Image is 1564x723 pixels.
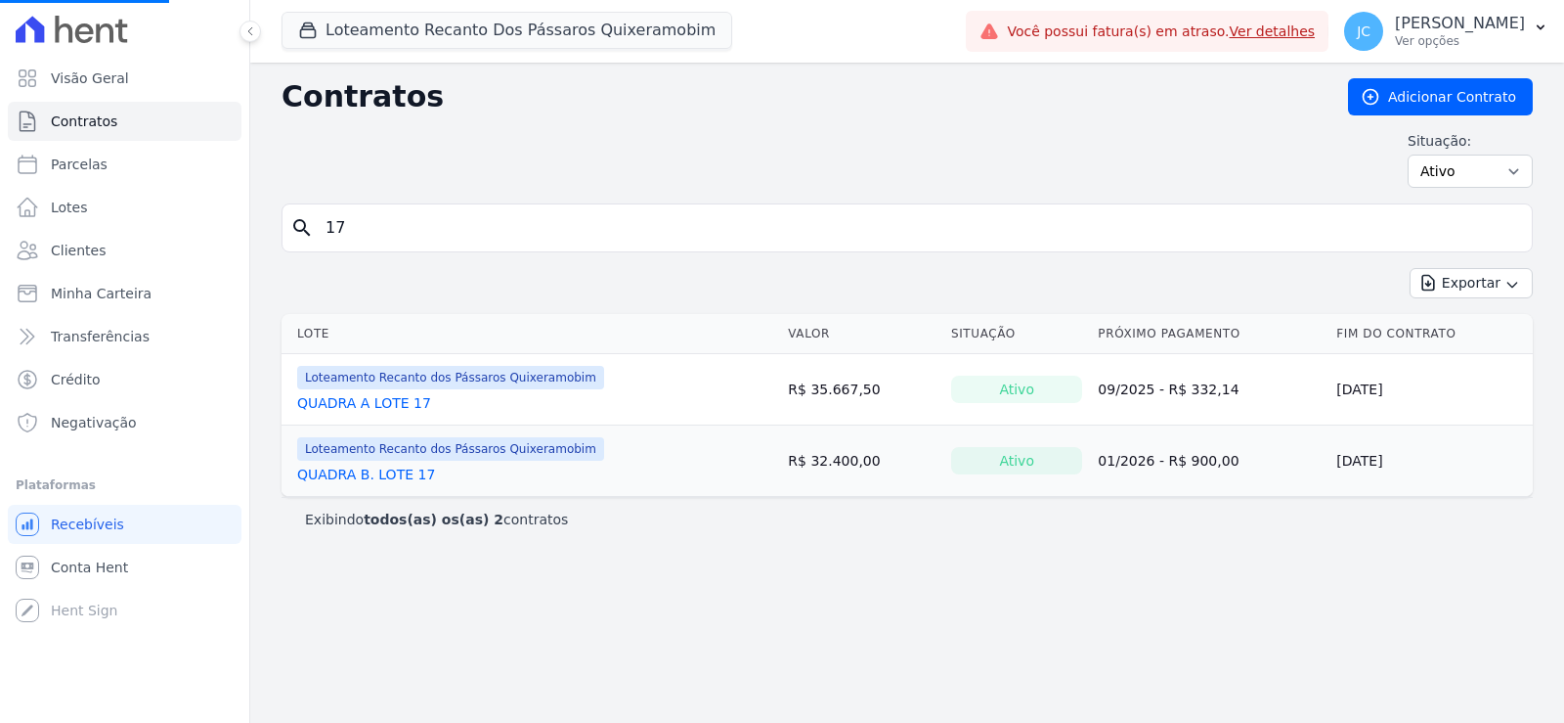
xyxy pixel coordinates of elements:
[51,241,106,260] span: Clientes
[8,145,241,184] a: Parcelas
[16,474,234,497] div: Plataformas
[51,112,117,131] span: Contratos
[8,274,241,313] a: Minha Carteira
[305,510,568,529] p: Exibindo contratos
[51,198,88,217] span: Lotes
[1098,382,1238,397] a: 09/2025 - R$ 332,14
[1348,78,1533,115] a: Adicionar Contrato
[1098,453,1238,469] a: 01/2026 - R$ 900,00
[51,68,129,88] span: Visão Geral
[8,102,241,141] a: Contratos
[8,403,241,442] a: Negativação
[51,284,152,303] span: Minha Carteira
[943,314,1090,354] th: Situação
[364,512,503,527] b: todos(as) os(as) 2
[290,216,314,240] i: search
[1230,23,1316,39] a: Ver detalhes
[780,314,943,354] th: Valor
[51,155,108,174] span: Parcelas
[1395,14,1525,33] p: [PERSON_NAME]
[297,393,431,413] a: QUADRA A LOTE 17
[8,188,241,227] a: Lotes
[780,354,943,426] td: R$ 35.667,50
[1357,24,1370,38] span: JC
[314,208,1524,248] input: Buscar por nome do lote
[780,426,943,497] td: R$ 32.400,00
[1410,268,1533,298] button: Exportar
[51,413,137,432] span: Negativação
[282,314,780,354] th: Lote
[8,59,241,98] a: Visão Geral
[951,376,1082,403] div: Ativo
[297,465,435,484] a: QUADRA B. LOTE 17
[282,12,732,49] button: Loteamento Recanto Dos Pássaros Quixeramobim
[51,558,128,577] span: Conta Hent
[951,447,1082,474] div: Ativo
[1328,354,1533,426] td: [DATE]
[8,548,241,587] a: Conta Hent
[1328,314,1533,354] th: Fim do Contrato
[297,366,604,389] span: Loteamento Recanto dos Pássaros Quixeramobim
[8,360,241,399] a: Crédito
[51,327,150,346] span: Transferências
[1007,22,1315,42] span: Você possui fatura(s) em atraso.
[1328,426,1533,497] td: [DATE]
[1408,131,1533,151] label: Situação:
[1090,314,1328,354] th: Próximo Pagamento
[8,231,241,270] a: Clientes
[51,515,124,534] span: Recebíveis
[51,370,101,389] span: Crédito
[1328,4,1564,59] button: JC [PERSON_NAME] Ver opções
[1395,33,1525,49] p: Ver opções
[297,437,604,461] span: Loteamento Recanto dos Pássaros Quixeramobim
[8,317,241,356] a: Transferências
[8,505,241,544] a: Recebíveis
[282,79,1317,114] h2: Contratos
